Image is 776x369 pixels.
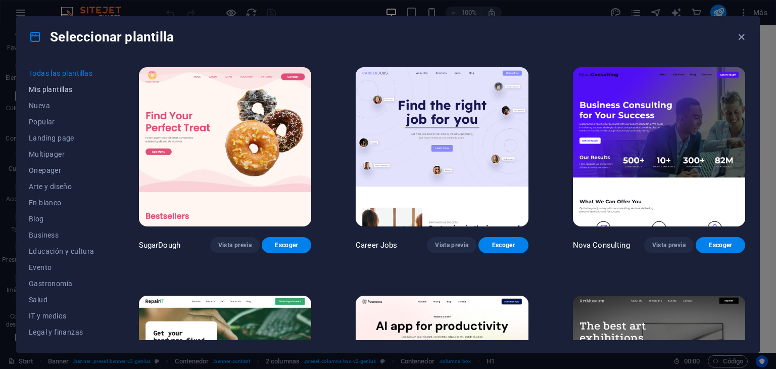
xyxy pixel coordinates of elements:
[29,275,94,292] button: Gastronomía
[29,178,94,195] button: Arte y diseño
[29,231,94,239] span: Business
[487,241,520,249] span: Escoger
[29,227,94,243] button: Business
[270,241,303,249] span: Escoger
[696,237,745,253] button: Escoger
[29,162,94,178] button: Onepager
[29,146,94,162] button: Multipager
[29,328,94,336] span: Legal y finanzas
[29,211,94,227] button: Blog
[573,67,745,226] img: Nova Consulting
[29,324,94,340] button: Legal y finanzas
[435,241,468,249] span: Vista previa
[573,240,630,250] p: Nova Consulting
[427,237,476,253] button: Vista previa
[29,134,94,142] span: Landing page
[29,118,94,126] span: Popular
[478,237,528,253] button: Escoger
[29,98,94,114] button: Nueva
[29,166,94,174] span: Onepager
[29,292,94,308] button: Salud
[29,263,94,271] span: Evento
[29,308,94,324] button: IT y medios
[29,69,94,77] span: Todas las plantillas
[29,114,94,130] button: Popular
[210,237,260,253] button: Vista previa
[29,243,94,259] button: Educación y cultura
[356,240,398,250] p: Career Jobs
[139,67,311,226] img: SugarDough
[139,240,180,250] p: SugarDough
[29,215,94,223] span: Blog
[29,182,94,191] span: Arte y diseño
[29,85,94,94] span: Mis plantillas
[29,65,94,81] button: Todas las plantillas
[262,237,311,253] button: Escoger
[29,102,94,110] span: Nueva
[29,247,94,255] span: Educación y cultura
[29,130,94,146] button: Landing page
[29,296,94,304] span: Salud
[29,259,94,275] button: Evento
[29,29,174,45] h4: Seleccionar plantilla
[29,150,94,158] span: Multipager
[29,199,94,207] span: En blanco
[644,237,694,253] button: Vista previa
[356,67,528,226] img: Career Jobs
[218,241,252,249] span: Vista previa
[29,195,94,211] button: En blanco
[652,241,686,249] span: Vista previa
[704,241,737,249] span: Escoger
[29,280,94,288] span: Gastronomía
[29,81,94,98] button: Mis plantillas
[29,312,94,320] span: IT y medios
